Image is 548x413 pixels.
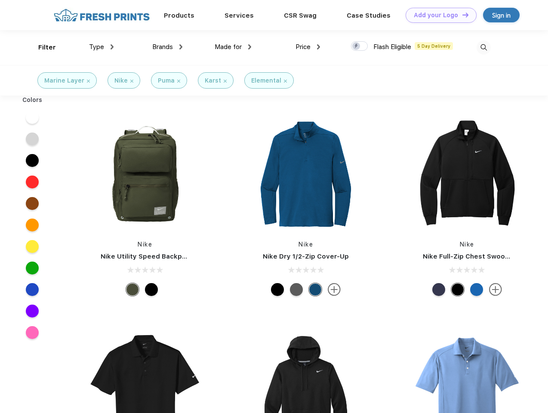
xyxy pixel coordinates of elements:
[225,12,254,19] a: Services
[415,42,453,50] span: 5 Day Delivery
[284,12,317,19] a: CSR Swag
[271,283,284,296] div: Black
[451,283,464,296] div: Black
[145,283,158,296] div: Black
[284,80,287,83] img: filter_cancel.svg
[460,241,474,248] a: Nike
[423,253,537,260] a: Nike Full-Zip Chest Swoosh Jacket
[489,283,502,296] img: more.svg
[432,283,445,296] div: Midnight Navy
[414,12,458,19] div: Add your Logo
[263,253,349,260] a: Nike Dry 1/2-Zip Cover-Up
[87,80,90,83] img: filter_cancel.svg
[492,10,511,20] div: Sign in
[373,43,411,51] span: Flash Eligible
[483,8,520,22] a: Sign in
[215,43,242,51] span: Made for
[38,43,56,52] div: Filter
[152,43,173,51] span: Brands
[114,76,128,85] div: Nike
[205,76,221,85] div: Karst
[296,43,311,51] span: Price
[126,283,139,296] div: Cargo Khaki
[89,43,104,51] span: Type
[138,241,152,248] a: Nike
[224,80,227,83] img: filter_cancel.svg
[88,117,202,231] img: func=resize&h=266
[251,76,281,85] div: Elemental
[309,283,322,296] div: Gym Blue
[410,117,524,231] img: func=resize&h=266
[328,283,341,296] img: more.svg
[179,44,182,49] img: dropdown.png
[158,76,175,85] div: Puma
[164,12,194,19] a: Products
[249,117,363,231] img: func=resize&h=266
[317,44,320,49] img: dropdown.png
[51,8,152,23] img: fo%20logo%202.webp
[111,44,114,49] img: dropdown.png
[177,80,180,83] img: filter_cancel.svg
[101,253,194,260] a: Nike Utility Speed Backpack
[16,96,49,105] div: Colors
[462,12,468,17] img: DT
[299,241,313,248] a: Nike
[248,44,251,49] img: dropdown.png
[470,283,483,296] div: Royal
[290,283,303,296] div: Black Heather
[477,40,491,55] img: desktop_search.svg
[130,80,133,83] img: filter_cancel.svg
[44,76,84,85] div: Marine Layer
